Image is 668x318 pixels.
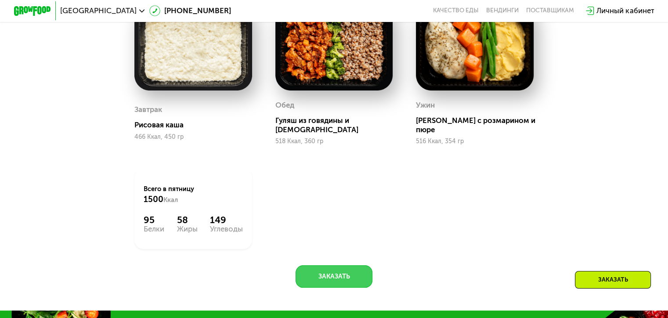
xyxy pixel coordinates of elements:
div: Обед [275,98,294,112]
div: Рисовая каша [134,120,259,130]
a: [PHONE_NUMBER] [149,5,231,16]
div: 516 Ккал, 354 гр [416,138,534,145]
div: Всего в пятницу [144,184,242,205]
div: Углеводы [210,225,243,233]
span: Ккал [163,196,178,204]
div: Заказать [575,271,651,289]
div: Личный кабинет [596,5,654,16]
div: 149 [210,214,243,225]
a: Вендинги [486,7,519,14]
div: Жиры [177,225,198,233]
div: 466 Ккал, 450 гр [134,134,252,141]
a: Качество еды [433,7,479,14]
button: Заказать [296,265,372,288]
div: [PERSON_NAME] с розмарином и пюре [416,116,541,134]
div: 518 Ккал, 360 гр [275,138,393,145]
div: Гуляш из говядины и [DEMOGRAPHIC_DATA] [275,116,400,134]
span: 1500 [144,194,163,204]
div: Ужин [416,98,435,112]
span: [GEOGRAPHIC_DATA] [60,7,137,14]
div: Завтрак [134,103,162,117]
div: поставщикам [526,7,574,14]
div: 58 [177,214,198,225]
div: Белки [144,225,164,233]
div: 95 [144,214,164,225]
